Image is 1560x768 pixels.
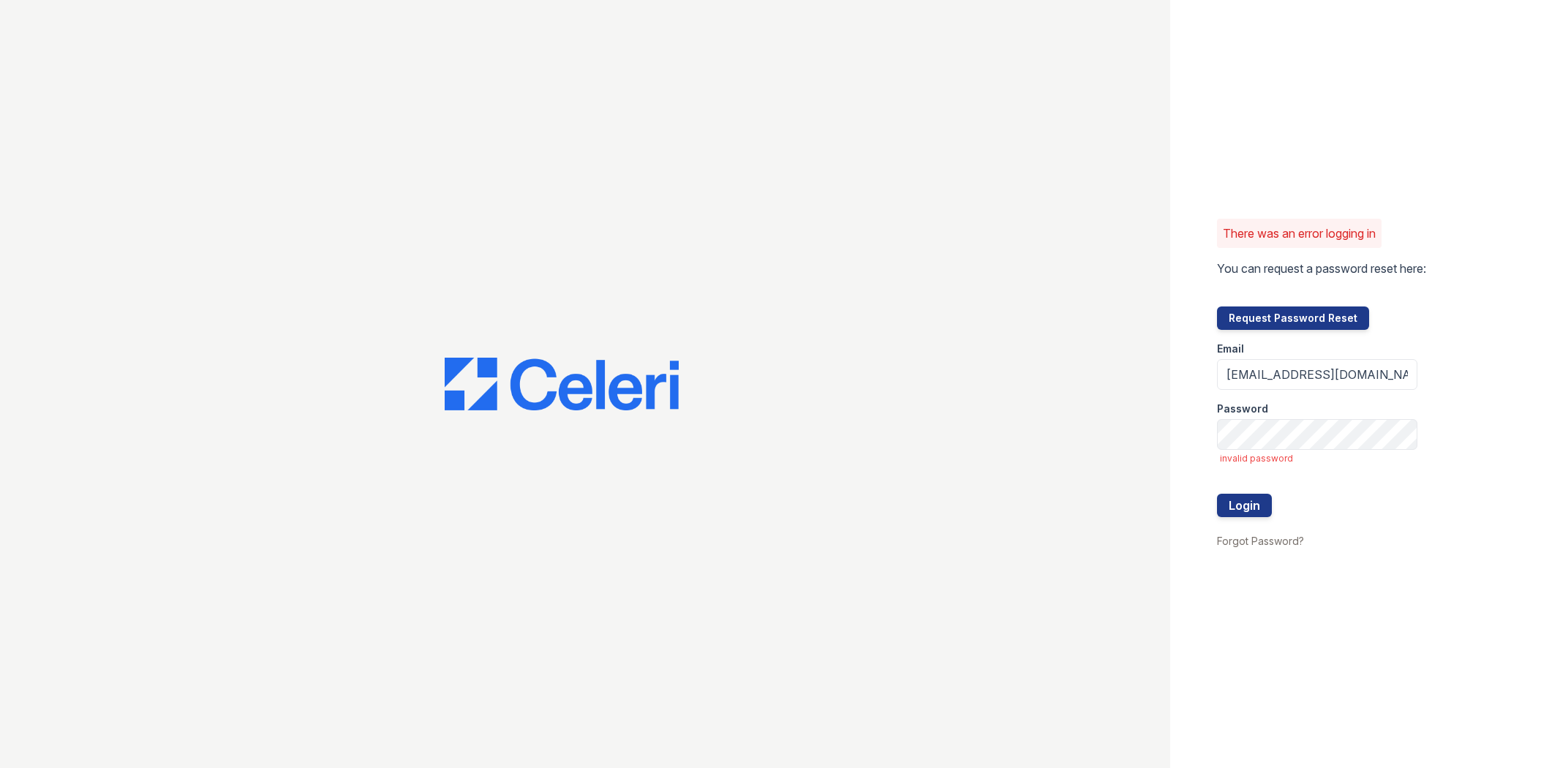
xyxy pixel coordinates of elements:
[1217,535,1304,547] a: Forgot Password?
[1217,402,1268,416] label: Password
[1223,225,1376,242] p: There was an error logging in
[1217,342,1244,356] label: Email
[445,358,679,410] img: CE_Logo_Blue-a8612792a0a2168367f1c8372b55b34899dd931a85d93a1a3d3e32e68fde9ad4.png
[1217,260,1426,277] p: You can request a password reset here:
[1220,453,1417,464] span: invalid password
[1217,306,1369,330] button: Request Password Reset
[1217,494,1272,517] button: Login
